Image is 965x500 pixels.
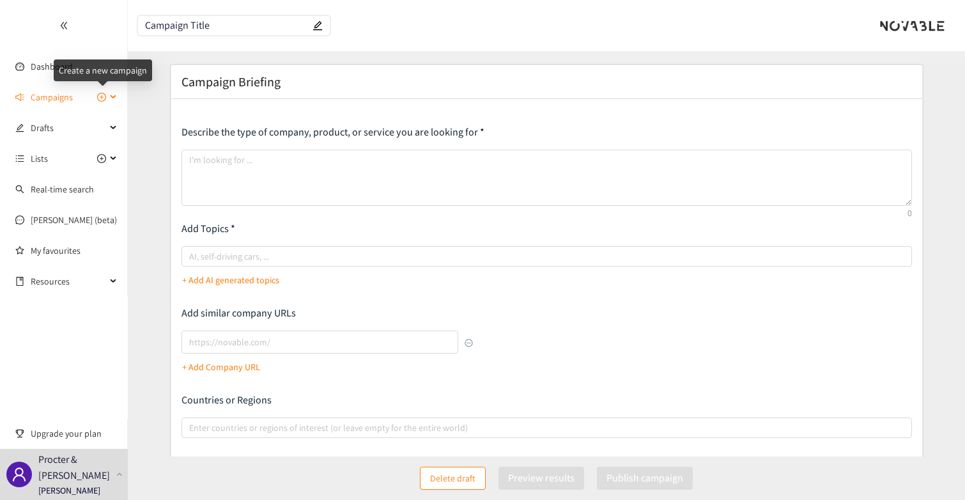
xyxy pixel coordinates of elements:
[12,467,27,482] span: user
[59,21,68,30] span: double-left
[15,123,24,132] span: edit
[15,154,24,163] span: unordered-list
[31,421,118,446] span: Upgrade your plan
[31,146,48,171] span: Lists
[15,93,24,102] span: sound
[181,454,912,468] p: Exclude Keywords
[182,357,260,377] button: + Add Company URL
[31,84,73,110] span: Campaigns
[31,61,73,72] a: Dashboard
[97,154,106,163] span: plus-circle
[181,73,912,91] div: Campaign Briefing
[757,362,965,500] iframe: Chat Widget
[31,238,118,263] a: My favourites
[430,471,475,485] span: Delete draft
[313,20,323,31] span: edit
[181,393,912,407] p: Countries or Regions
[181,331,459,354] input: lookalikes url
[31,115,106,141] span: Drafts
[38,483,100,497] p: [PERSON_NAME]
[181,125,912,139] p: Describe the type of company, product, or service you are looking for
[181,73,281,91] h2: Campaign Briefing
[31,214,117,226] a: [PERSON_NAME] (beta)
[420,467,486,490] button: Delete draft
[97,93,106,102] span: plus-circle
[181,222,912,236] p: Add Topics
[181,306,474,320] p: Add similar company URLs
[31,184,94,195] a: Real-time search
[38,451,111,483] p: Procter & [PERSON_NAME]
[182,360,260,374] p: + Add Company URL
[15,429,24,438] span: trophy
[15,277,24,286] span: book
[189,249,192,264] input: AI, self-driving cars, ...
[31,269,106,294] span: Resources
